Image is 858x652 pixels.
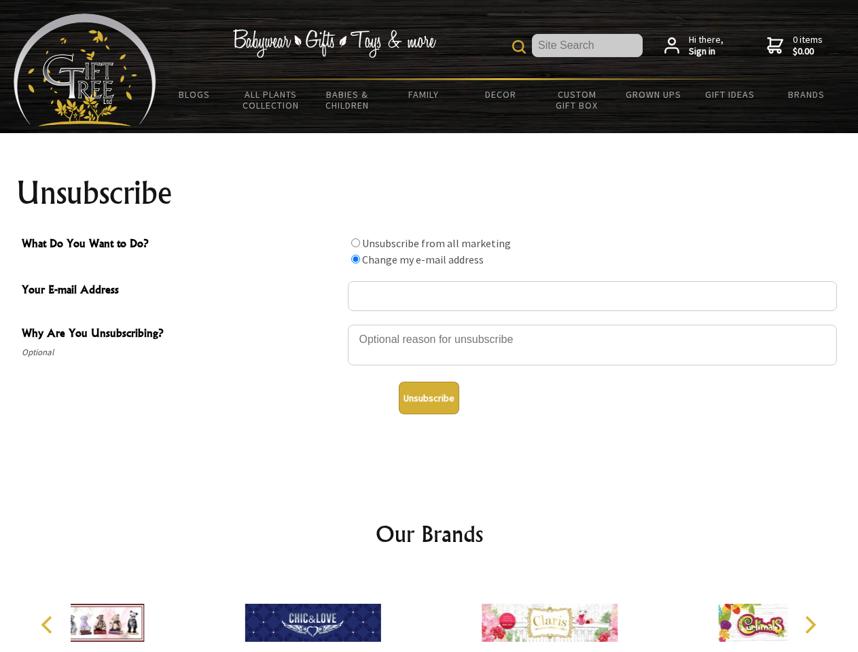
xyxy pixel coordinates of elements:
[34,610,64,640] button: Previous
[22,325,341,344] span: Why Are You Unsubscribing?
[22,235,341,255] span: What Do You Want to Do?
[362,236,511,250] label: Unsubscribe from all marketing
[664,34,723,58] a: Hi there,Sign in
[399,382,459,414] button: Unsubscribe
[22,344,341,361] span: Optional
[351,238,360,247] input: What Do You Want to Do?
[795,610,825,640] button: Next
[689,34,723,58] span: Hi there,
[793,33,823,58] span: 0 items
[362,253,484,266] label: Change my e-mail address
[22,281,341,301] span: Your E-mail Address
[532,34,643,57] input: Site Search
[14,14,156,126] img: Babyware - Gifts - Toys and more...
[512,40,526,54] img: product search
[692,80,768,109] a: Gift Ideas
[351,255,360,264] input: What Do You Want to Do?
[689,46,723,58] strong: Sign in
[156,80,233,109] a: BLOGS
[462,80,539,109] a: Decor
[767,34,823,58] a: 0 items$0.00
[309,80,386,120] a: Babies & Children
[386,80,463,109] a: Family
[793,46,823,58] strong: $0.00
[768,80,845,109] a: Brands
[233,80,310,120] a: All Plants Collection
[348,281,837,311] input: Your E-mail Address
[232,29,436,58] img: Babywear - Gifts - Toys & more
[348,325,837,365] textarea: Why Are You Unsubscribing?
[539,80,615,120] a: Custom Gift Box
[16,177,842,209] h1: Unsubscribe
[27,518,832,550] h2: Our Brands
[615,80,692,109] a: Grown Ups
